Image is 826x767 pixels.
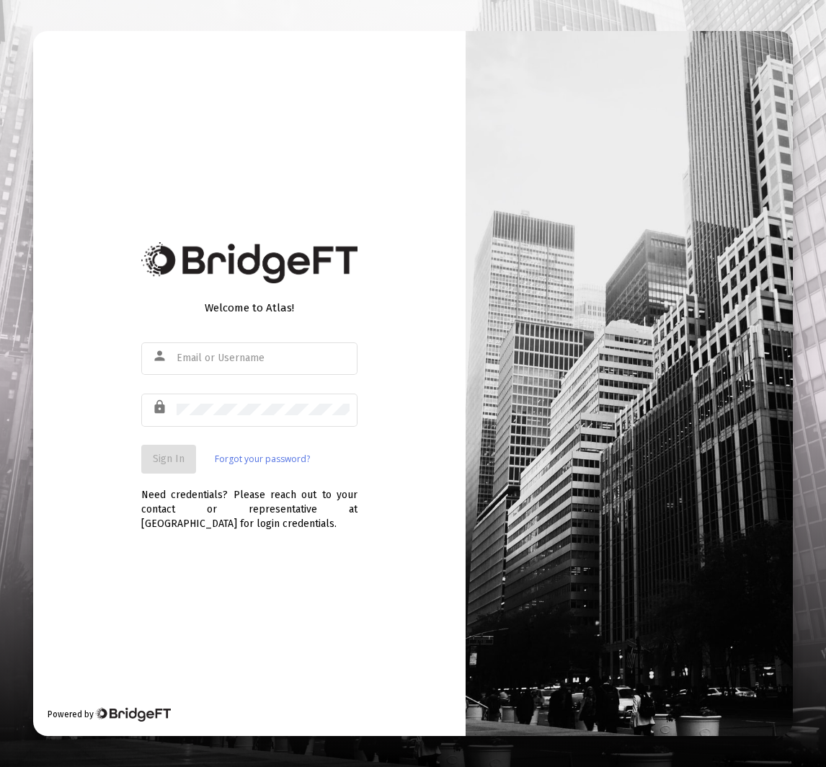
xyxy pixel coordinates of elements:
[141,445,196,474] button: Sign In
[152,347,169,365] mat-icon: person
[152,399,169,416] mat-icon: lock
[141,242,358,283] img: Bridge Financial Technology Logo
[48,707,171,722] div: Powered by
[153,453,185,465] span: Sign In
[177,353,350,364] input: Email or Username
[95,707,171,722] img: Bridge Financial Technology Logo
[141,301,358,315] div: Welcome to Atlas!
[141,474,358,531] div: Need credentials? Please reach out to your contact or representative at [GEOGRAPHIC_DATA] for log...
[215,452,310,466] a: Forgot your password?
